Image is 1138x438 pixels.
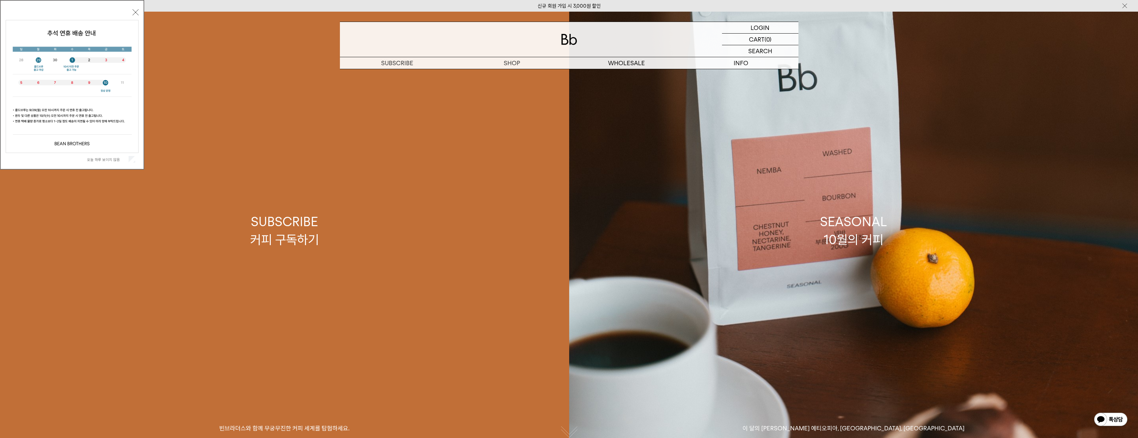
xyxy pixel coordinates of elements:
a: SUBSCRIBE [340,57,455,69]
button: 닫기 [133,9,139,15]
p: INFO [684,57,798,69]
label: 오늘 하루 보이지 않음 [87,157,127,162]
p: (0) [765,34,772,45]
a: LOGIN [722,22,798,34]
img: 5e4d662c6b1424087153c0055ceb1a13_140731.jpg [6,20,138,153]
div: SUBSCRIBE 커피 구독하기 [250,213,319,248]
a: CART (0) [722,34,798,45]
a: 신규 회원 가입 시 3,000원 할인 [538,3,601,9]
p: SEARCH [748,45,772,57]
img: 카카오톡 채널 1:1 채팅 버튼 [1093,412,1128,428]
a: SHOP [455,57,569,69]
p: LOGIN [751,22,770,33]
div: SEASONAL 10월의 커피 [820,213,887,248]
p: WHOLESALE [569,57,684,69]
img: 로고 [561,34,577,45]
p: CART [749,34,765,45]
